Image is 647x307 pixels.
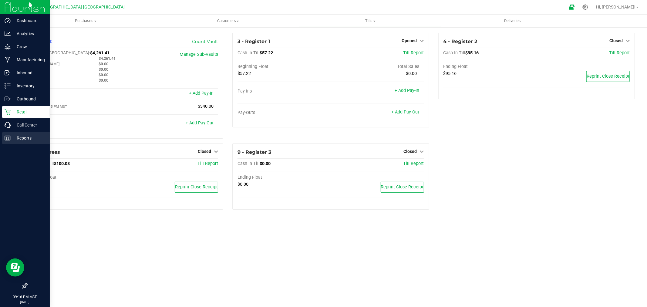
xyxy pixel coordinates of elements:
[466,50,479,56] span: $95.16
[5,109,11,115] inline-svg: Retail
[90,50,110,56] span: $4,261.41
[198,149,211,154] span: Closed
[441,15,584,27] a: Deliveries
[5,135,11,141] inline-svg: Reports
[5,70,11,76] inline-svg: Inbound
[403,161,424,166] a: Till Report
[11,56,47,63] p: Manufacturing
[175,182,218,193] button: Reprint Close Receipt
[186,120,214,126] a: + Add Pay-Out
[299,18,441,24] span: Tills
[238,175,331,180] div: Ending Float
[5,122,11,128] inline-svg: Call Center
[238,64,331,69] div: Beginning Float
[443,39,477,44] span: 4 - Register 2
[238,89,331,94] div: Pay-Ins
[11,30,47,37] p: Analytics
[197,161,218,166] a: Till Report
[192,39,218,44] a: Count Vault
[11,108,47,116] p: Retail
[395,88,420,93] a: + Add Pay-In
[331,64,424,69] div: Total Sales
[15,18,157,24] span: Purchases
[99,78,108,83] span: $0.00
[260,50,273,56] span: $57.22
[586,71,630,82] button: Reprint Close Receipt
[11,43,47,50] p: Grow
[180,52,218,57] a: Manage Sub-Vaults
[5,18,11,24] inline-svg: Dashboard
[11,134,47,142] p: Reports
[581,4,589,10] div: Manage settings
[238,182,248,187] span: $0.00
[443,71,457,76] span: $95.16
[443,50,466,56] span: Cash In Till
[3,300,47,304] p: [DATE]
[11,121,47,129] p: Call Center
[32,121,125,127] div: Pay-Outs
[54,161,70,166] span: $100.08
[5,44,11,50] inline-svg: Grow
[238,149,271,155] span: 9 - Register 3
[381,184,424,190] span: Reprint Close Receipt
[238,39,270,44] span: 3 - Register 1
[587,74,629,79] span: Reprint Close Receipt
[299,15,441,27] a: Tills
[381,182,424,193] button: Reprint Close Receipt
[609,50,630,56] a: Till Report
[403,50,424,56] a: Till Report
[402,38,417,43] span: Opened
[5,96,11,102] inline-svg: Outbound
[3,294,47,300] p: 09:16 PM MST
[157,18,299,24] span: Customers
[32,91,125,97] div: Pay-Ins
[15,15,157,27] a: Purchases
[175,184,218,190] span: Reprint Close Receipt
[5,57,11,63] inline-svg: Manufacturing
[99,73,108,77] span: $0.00
[99,67,108,72] span: $0.00
[11,17,47,24] p: Dashboard
[157,15,299,27] a: Customers
[198,104,214,109] span: $340.00
[392,110,420,115] a: + Add Pay-Out
[260,161,271,166] span: $0.00
[238,110,331,116] div: Pay-Outs
[609,38,623,43] span: Closed
[5,31,11,37] inline-svg: Analytics
[189,91,214,96] a: + Add Pay-In
[11,82,47,89] p: Inventory
[99,56,116,61] span: $4,261.41
[6,258,24,277] iframe: Resource center
[496,18,529,24] span: Deliveries
[596,5,635,9] span: Hi, [PERSON_NAME]!
[32,50,90,56] span: Cash In [GEOGRAPHIC_DATA]:
[404,149,417,154] span: Closed
[238,161,260,166] span: Cash In Till
[238,71,251,76] span: $57.22
[5,83,11,89] inline-svg: Inventory
[99,62,108,66] span: $0.00
[18,5,125,10] span: [US_STATE][GEOGRAPHIC_DATA] [GEOGRAPHIC_DATA]
[406,71,417,76] span: $0.00
[443,64,537,69] div: Ending Float
[32,175,125,180] div: Ending Float
[565,1,578,13] span: Open Ecommerce Menu
[11,95,47,103] p: Outbound
[11,69,47,76] p: Inbound
[238,50,260,56] span: Cash In Till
